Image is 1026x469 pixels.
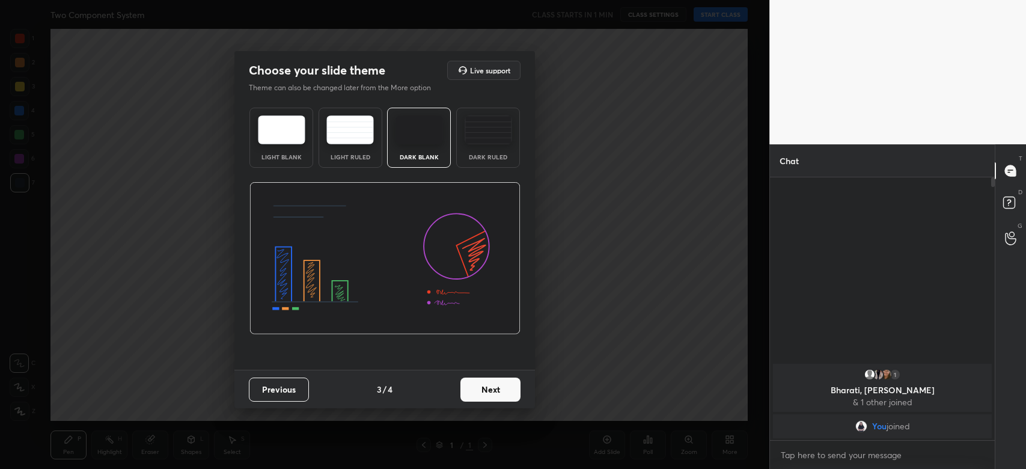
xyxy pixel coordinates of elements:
[465,115,512,144] img: darkRuledTheme.de295e13.svg
[1018,188,1022,197] p: D
[388,383,392,396] h4: 4
[460,378,521,402] button: Next
[470,67,510,74] h5: Live support
[249,82,444,93] p: Theme can also be changed later from the More option
[864,369,876,381] img: default.png
[770,145,808,177] p: Chat
[780,385,985,395] p: Bharati, [PERSON_NAME]
[249,378,309,402] button: Previous
[1018,221,1022,230] p: G
[770,361,995,441] div: grid
[395,115,443,144] img: darkTheme.f0cc69e5.svg
[395,154,443,160] div: Dark Blank
[326,115,374,144] img: lightRuledTheme.5fabf969.svg
[249,182,521,335] img: darkThemeBanner.d06ce4a2.svg
[1019,154,1022,163] p: T
[780,397,985,407] p: & 1 other joined
[881,369,893,381] img: 3b5aa5d73a594b338ef2bb24cb4bd2f3.jpg
[326,154,374,160] div: Light Ruled
[887,421,910,431] span: joined
[889,369,901,381] div: 1
[464,154,512,160] div: Dark Ruled
[377,383,382,396] h4: 3
[383,383,386,396] h4: /
[249,63,385,78] h2: Choose your slide theme
[855,420,867,432] img: 39815340dd53425cbc7980211086e2fd.jpg
[872,369,884,381] img: 106d462cb373443787780159a82714a2.jpg
[258,115,305,144] img: lightTheme.e5ed3b09.svg
[872,421,887,431] span: You
[257,154,305,160] div: Light Blank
